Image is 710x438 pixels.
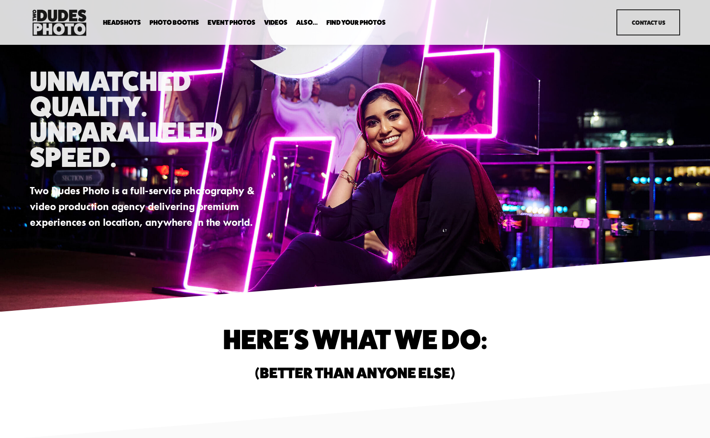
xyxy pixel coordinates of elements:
img: Two Dudes Photo | Headshots, Portraits &amp; Photo Booths [30,7,89,38]
span: Also... [296,19,318,26]
a: folder dropdown [326,19,386,27]
span: Photo Booths [150,19,199,26]
a: folder dropdown [296,19,318,27]
a: Contact Us [616,9,680,36]
strong: Two Dudes Photo is a full-service photography & video production agency delivering premium experi... [30,184,257,228]
h1: Unmatched Quality. Unparalleled Speed. [30,68,271,169]
h1: Here's What We do: [111,327,599,352]
span: Headshots [103,19,141,26]
a: folder dropdown [150,19,199,27]
a: Event Photos [208,19,255,27]
a: Videos [264,19,288,27]
h2: (Better than anyone else) [111,365,599,380]
span: Find Your Photos [326,19,386,26]
a: folder dropdown [103,19,141,27]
